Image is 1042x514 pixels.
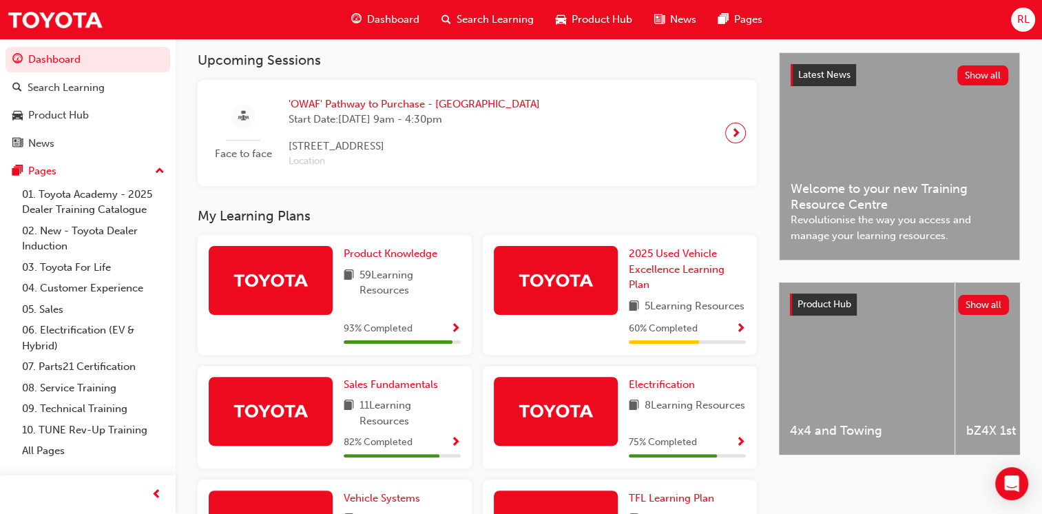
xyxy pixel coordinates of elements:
a: 08. Service Training [17,378,170,399]
a: 01. Toyota Academy - 2025 Dealer Training Catalogue [17,184,170,220]
span: Search Learning [457,12,534,28]
span: Dashboard [367,12,419,28]
span: TFL Learning Plan [629,492,714,504]
button: DashboardSearch LearningProduct HubNews [6,44,170,158]
span: next-icon [731,123,741,143]
span: Start Date: [DATE] 9am - 4:30pm [289,112,540,127]
a: pages-iconPages [707,6,773,34]
span: guage-icon [351,11,362,28]
span: News [670,12,696,28]
span: Vehicle Systems [344,492,420,504]
span: Electrification [629,378,695,391]
span: pages-icon [12,165,23,178]
span: 5 Learning Resources [645,298,744,316]
span: Welcome to your new Training Resource Centre [791,181,1008,212]
a: 4x4 and Towing [779,282,955,455]
span: car-icon [556,11,566,28]
img: Trak [518,268,594,292]
span: Location [289,154,540,169]
span: Face to face [209,146,278,162]
span: Pages [734,12,762,28]
a: Product HubShow all [790,294,1009,316]
span: Product Hub [572,12,632,28]
span: car-icon [12,110,23,122]
span: book-icon [344,267,354,298]
div: Product Hub [28,107,89,123]
img: Trak [233,398,309,422]
a: Face to face'OWAF' Pathway to Purchase - [GEOGRAPHIC_DATA]Start Date:[DATE] 9am - 4:30pm[STREET_A... [209,91,746,175]
span: sessionType_FACE_TO_FACE-icon [238,108,249,125]
span: Show Progress [736,437,746,449]
span: news-icon [654,11,665,28]
span: guage-icon [12,54,23,66]
a: car-iconProduct Hub [545,6,643,34]
span: 11 Learning Resources [360,398,461,429]
a: 10. TUNE Rev-Up Training [17,420,170,441]
a: search-iconSearch Learning [430,6,545,34]
span: 93 % Completed [344,321,413,337]
button: Show all [957,65,1009,85]
a: TFL Learning Plan [629,491,720,506]
a: Search Learning [6,75,170,101]
span: pages-icon [718,11,729,28]
span: 'OWAF' Pathway to Purchase - [GEOGRAPHIC_DATA] [289,96,540,112]
span: up-icon [155,163,165,181]
span: Latest News [798,69,851,81]
img: Trak [518,398,594,422]
span: RL [1017,12,1029,28]
a: Sales Fundamentals [344,377,444,393]
button: Pages [6,158,170,184]
button: Show Progress [450,434,461,451]
span: search-icon [12,82,22,94]
a: Electrification [629,377,700,393]
a: 2025 Used Vehicle Excellence Learning Plan [629,246,746,293]
div: Open Intercom Messenger [995,467,1028,500]
span: Show Progress [450,323,461,336]
a: Latest NewsShow all [791,64,1008,86]
button: RL [1011,8,1035,32]
a: 04. Customer Experience [17,278,170,299]
span: 59 Learning Resources [360,267,461,298]
span: 8 Learning Resources [645,398,745,415]
span: 4x4 and Towing [790,423,944,439]
button: Show Progress [450,320,461,338]
span: Product Hub [798,298,851,310]
span: book-icon [629,298,639,316]
a: Product Hub [6,103,170,128]
span: Show Progress [450,437,461,449]
span: Show Progress [736,323,746,336]
h3: Upcoming Sessions [198,52,757,68]
a: 03. Toyota For Life [17,257,170,278]
span: Sales Fundamentals [344,378,438,391]
span: book-icon [629,398,639,415]
a: 06. Electrification (EV & Hybrid) [17,320,170,356]
span: search-icon [441,11,451,28]
span: [STREET_ADDRESS] [289,138,540,154]
a: Vehicle Systems [344,491,426,506]
a: guage-iconDashboard [340,6,430,34]
button: Show Progress [736,434,746,451]
button: Show all [958,295,1010,315]
div: News [28,136,54,152]
h3: My Learning Plans [198,208,757,224]
button: Show Progress [736,320,746,338]
a: All Pages [17,440,170,462]
span: Product Knowledge [344,247,437,260]
a: 02. New - Toyota Dealer Induction [17,220,170,257]
span: prev-icon [152,486,162,504]
a: news-iconNews [643,6,707,34]
a: Dashboard [6,47,170,72]
div: Pages [28,163,56,179]
div: Search Learning [28,80,105,96]
span: 82 % Completed [344,435,413,451]
img: Trak [7,4,103,35]
span: news-icon [12,138,23,150]
img: Trak [233,268,309,292]
a: News [6,131,170,156]
span: book-icon [344,398,354,429]
a: 09. Technical Training [17,398,170,420]
span: 75 % Completed [629,435,697,451]
a: Latest NewsShow allWelcome to your new Training Resource CentreRevolutionise the way you access a... [779,52,1020,260]
a: Product Knowledge [344,246,443,262]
